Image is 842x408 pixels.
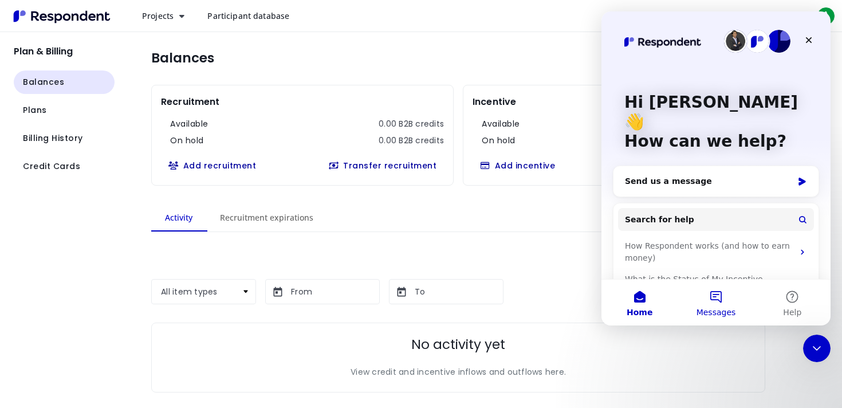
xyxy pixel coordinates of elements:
a: Message participants [658,5,680,28]
button: Navigate to Balances [14,70,115,94]
dt: Available [170,118,208,130]
md-tab-item: Recruitment expirations [206,204,327,232]
button: Projects [133,6,194,26]
button: Labs Sandbox [713,6,810,26]
button: md-calendar [391,283,411,303]
span: A [817,7,835,25]
md-tab-item: Activity [151,204,206,232]
h2: Recruitment [161,95,220,109]
span: Labs Sandbox [735,10,790,21]
h1: Balances [151,50,214,66]
button: A [815,6,837,26]
dt: On hold [170,135,204,147]
dt: On hold [482,135,516,147]
button: Transfer recruitment [321,156,444,176]
iframe: Intercom live chat [601,11,831,325]
span: Plans [23,104,47,116]
span: Participant database [207,10,289,21]
span: Billing History [23,132,83,144]
a: Help and support [685,5,708,28]
button: Navigate to Plans [14,99,115,122]
span: Balances [23,76,64,88]
input: From [291,286,360,301]
h2: Plan & Billing [14,46,115,57]
dt: Available [482,118,520,130]
h2: No activity yet [411,337,505,353]
a: Participant database [198,6,298,26]
span: Credit Cards [23,160,80,172]
dd: 0.00 B2B credits [379,118,444,130]
input: To [415,286,483,301]
button: md-calendar [267,283,288,303]
button: Add incentive [473,156,562,176]
button: Navigate to Credit Cards [14,155,115,178]
p: View credit and incentive inflows and outflows here. [351,366,566,378]
dd: 0.00 B2B credits [379,135,444,147]
span: Projects [142,10,174,21]
h2: Incentive [473,95,516,109]
button: Add recruitment [161,156,263,176]
iframe: Intercom live chat [803,335,831,362]
img: Respondent [9,7,115,26]
button: Navigate to Billing History [14,127,115,150]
